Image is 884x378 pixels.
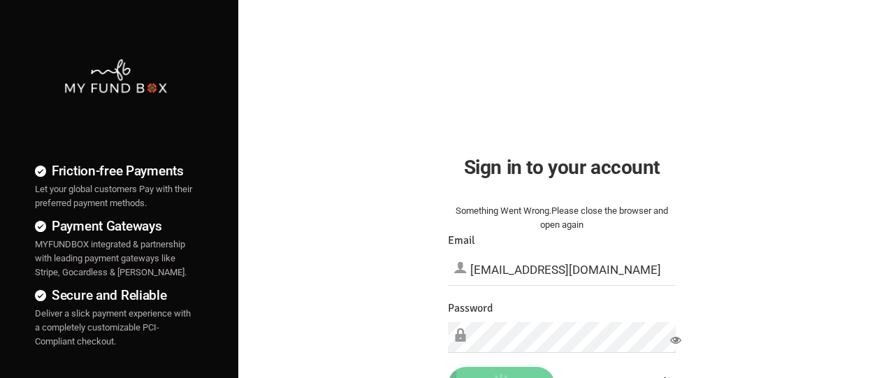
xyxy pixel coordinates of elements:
[448,152,676,182] h2: Sign in to your account
[35,239,187,277] span: MYFUNDBOX integrated & partnership with leading payment gateways like Stripe, Gocardless & [PERSO...
[35,285,196,305] h4: Secure and Reliable
[448,204,676,232] div: Something Went Wrong.Please close the browser and open again
[35,216,196,236] h4: Payment Gateways
[35,308,191,347] span: Deliver a slick payment experience with a completely customizable PCI-Compliant checkout.
[35,184,192,208] span: Let your global customers Pay with their preferred payment methods.
[448,300,493,317] label: Password
[448,254,676,285] input: Email
[35,161,196,181] h4: Friction-free Payments
[64,58,168,94] img: mfbwhite.png
[448,232,475,249] label: Email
